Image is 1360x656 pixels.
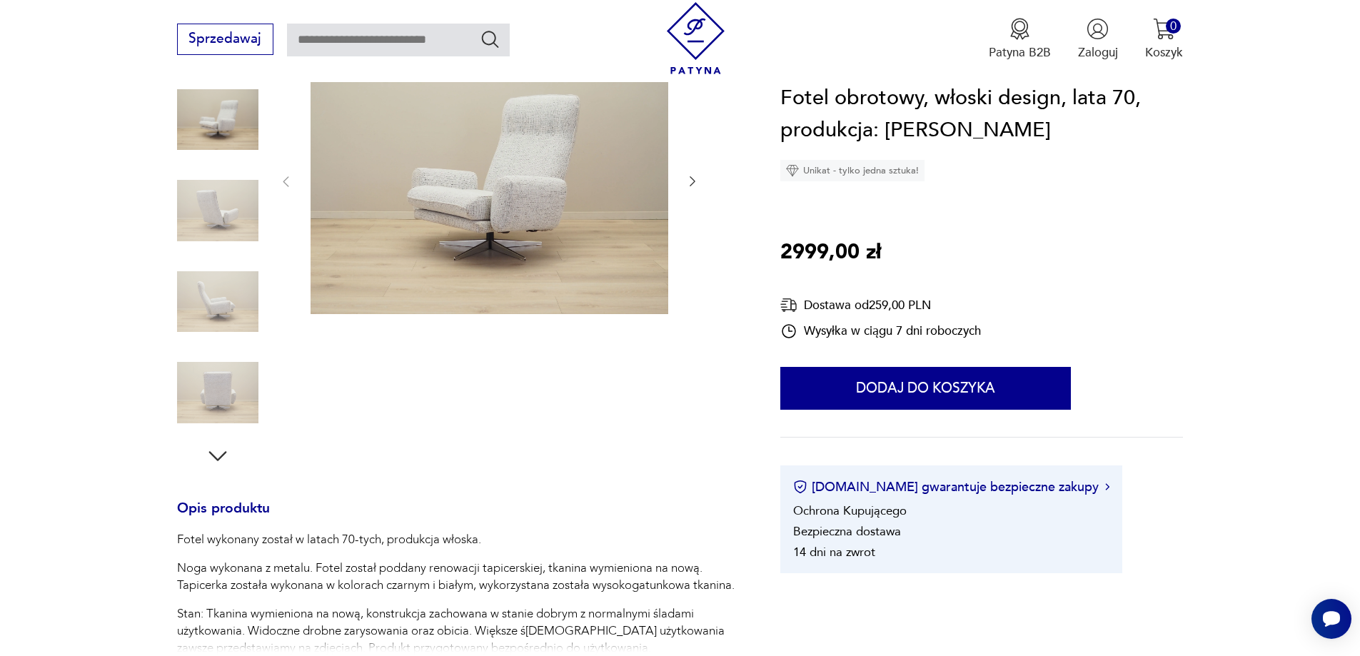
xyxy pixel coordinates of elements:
p: Fotel wykonany został w latach 70-tych, produkcja włoska. [177,531,740,548]
h3: Opis produktu [177,503,740,532]
img: Ikona certyfikatu [793,480,807,495]
p: Patyna B2B [989,44,1051,61]
div: Unikat - tylko jedna sztuka! [780,160,925,181]
p: Noga wykonana z metalu. Fotel został poddany renowacji tapicerskiej, tkanina wymieniona na nową. ... [177,560,740,594]
button: Dodaj do koszyka [780,367,1071,410]
img: Ikona medalu [1009,18,1031,40]
img: Ikona diamentu [786,164,799,177]
button: 0Koszyk [1145,18,1183,61]
li: Bezpieczna dostawa [793,523,901,540]
img: Ikona koszyka [1153,18,1175,40]
img: Patyna - sklep z meblami i dekoracjami vintage [660,2,732,74]
button: [DOMAIN_NAME] gwarantuje bezpieczne zakupy [793,478,1109,496]
div: 0 [1166,19,1181,34]
img: Zdjęcie produktu Fotel obrotowy, włoski design, lata 70, produkcja: Włochy [177,170,258,251]
p: Koszyk [1145,44,1183,61]
img: Ikonka użytkownika [1087,18,1109,40]
button: Szukaj [480,29,500,49]
button: Zaloguj [1078,18,1118,61]
p: 2999,00 zł [780,236,881,269]
li: 14 dni na zwrot [793,544,875,560]
img: Ikona strzałki w prawo [1105,484,1109,491]
a: Sprzedawaj [177,34,273,46]
button: Patyna B2B [989,18,1051,61]
div: Wysyłka w ciągu 7 dni roboczych [780,323,981,340]
div: Dostawa od 259,00 PLN [780,296,981,314]
button: Sprzedawaj [177,24,273,55]
iframe: Smartsupp widget button [1311,599,1351,639]
li: Ochrona Kupującego [793,503,907,519]
img: Zdjęcie produktu Fotel obrotowy, włoski design, lata 70, produkcja: Włochy [177,352,258,433]
img: Ikona dostawy [780,296,797,314]
img: Zdjęcie produktu Fotel obrotowy, włoski design, lata 70, produkcja: Włochy [177,261,258,343]
p: Zaloguj [1078,44,1118,61]
a: Ikona medaluPatyna B2B [989,18,1051,61]
img: Zdjęcie produktu Fotel obrotowy, włoski design, lata 70, produkcja: Włochy [311,46,668,315]
h1: Fotel obrotowy, włoski design, lata 70, produkcja: [PERSON_NAME] [780,82,1183,147]
img: Zdjęcie produktu Fotel obrotowy, włoski design, lata 70, produkcja: Włochy [177,79,258,161]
